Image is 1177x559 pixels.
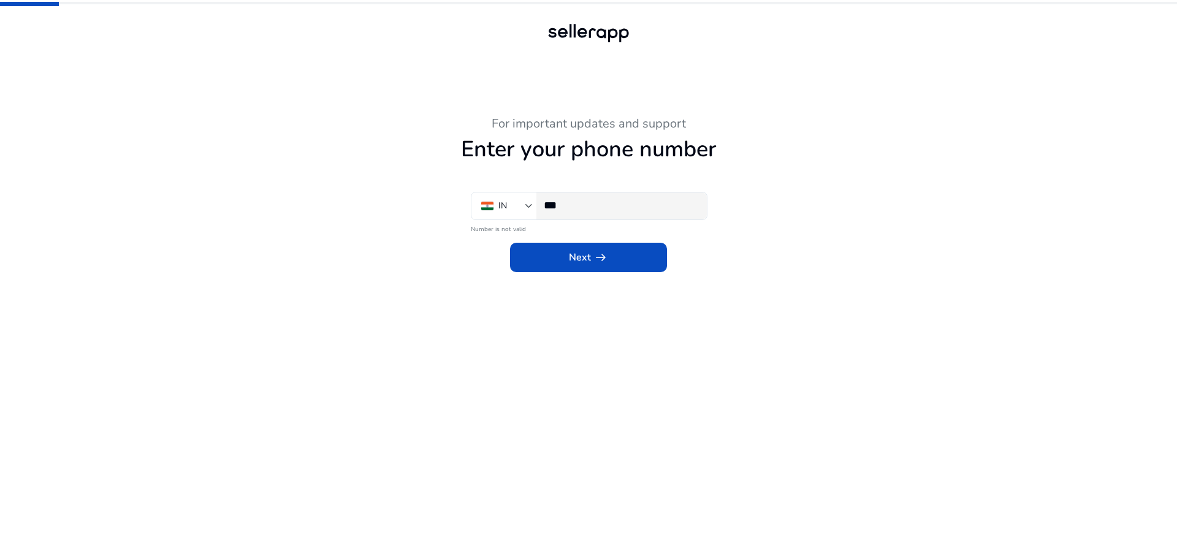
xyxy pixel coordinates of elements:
[251,116,926,131] h3: For important updates and support
[593,250,608,265] span: arrow_right_alt
[471,221,706,234] mat-error: Number is not valid
[569,250,608,265] span: Next
[510,243,667,272] button: Nextarrow_right_alt
[498,199,507,213] div: IN
[251,136,926,162] h1: Enter your phone number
